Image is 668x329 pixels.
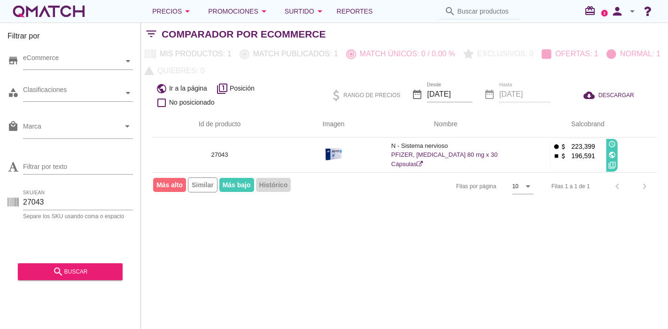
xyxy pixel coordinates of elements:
button: Precios [145,2,201,21]
i: person [608,5,627,18]
th: Imagen: Not sorted. [287,111,380,138]
span: Similar [188,177,217,192]
text: 2 [604,11,606,15]
i: date_range [412,89,423,100]
i: arrow_drop_down [314,6,326,17]
div: Precios [152,6,193,17]
i: filter_1 [608,161,616,169]
i: attach_money [560,143,567,150]
button: Promociones [201,2,277,21]
p: Ofertas: 1 [551,48,598,60]
div: Filas por página [362,173,534,200]
p: 27043 [163,150,276,160]
i: category [8,87,19,98]
th: Salcobrand: Not sorted. Activate to sort ascending. [512,111,657,138]
p: Match únicos: 0 / 0.00 % [356,48,455,60]
span: Más alto [153,178,186,192]
button: Normal: 1 [603,46,665,62]
h2: Comparador por eCommerce [162,27,326,42]
i: arrow_drop_down [258,6,270,17]
th: Id de producto: Not sorted. [152,111,287,138]
i: arrow_drop_down [182,6,193,17]
a: white-qmatch-logo [11,2,86,21]
i: local_mall [8,121,19,132]
a: PFIZER, [MEDICAL_DATA] 80 mg x 30 Cápsulas [391,151,497,168]
a: 2 [601,10,608,16]
input: Desde [427,87,473,102]
div: Separe los SKU usando coma o espacio [23,214,133,219]
i: arrow_drop_down [627,6,638,17]
i: arrow_drop_down [522,181,534,192]
i: redeem [584,5,599,16]
button: Surtido [277,2,333,21]
i: access_time [608,140,616,148]
span: No posicionado [169,98,215,107]
i: public [608,151,616,159]
i: filter_1 [217,83,228,94]
i: fiber_manual_record [553,143,560,150]
p: 223,399 [567,142,595,151]
span: Posición [230,84,255,93]
i: search [444,6,456,17]
i: search [53,266,64,277]
span: Más bajo [219,178,254,192]
h3: Filtrar por [8,31,133,46]
div: Promociones [208,6,270,17]
p: 196,591 [567,151,595,161]
a: Reportes [333,2,377,21]
i: store [8,55,19,66]
div: Surtido [285,6,326,17]
span: Histórico [256,178,291,192]
button: buscar [18,263,123,280]
span: Ir a la página [169,84,207,93]
img: 27043_275.jpg [324,142,343,165]
div: Filas 1 a 1 de 1 [551,182,590,191]
button: DESCARGAR [576,87,642,104]
div: buscar [25,266,115,277]
i: stop [553,153,560,160]
button: Ofertas: 1 [538,46,603,62]
p: Normal: 1 [616,48,660,60]
button: Match únicos: 0 / 0.00 % [342,46,459,62]
p: N - Sistema nervioso [391,141,500,151]
div: 10 [513,182,519,191]
i: public [156,83,167,94]
span: Reportes [337,6,373,17]
span: DESCARGAR [598,91,634,99]
i: cloud_download [583,90,598,101]
i: arrow_drop_down [122,121,133,132]
i: check_box_outline_blank [156,97,167,108]
input: Buscar productos [458,4,515,19]
i: attach_money [560,153,567,160]
th: Nombre: Not sorted. [380,111,512,138]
